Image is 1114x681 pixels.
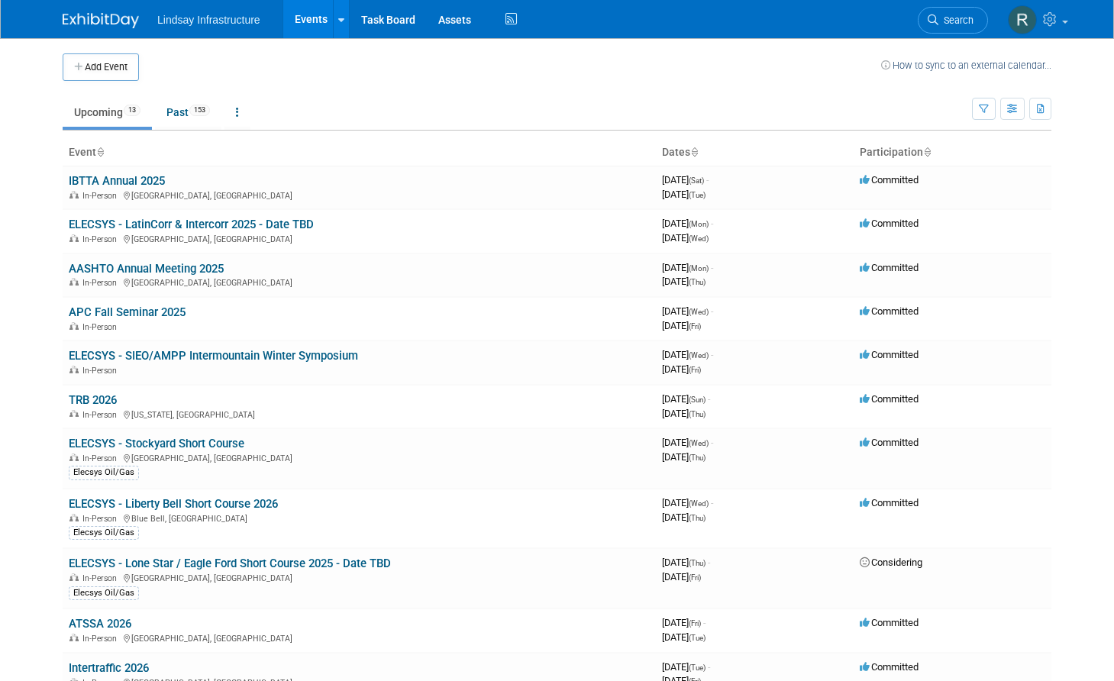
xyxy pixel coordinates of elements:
[711,349,713,360] span: -
[918,7,988,34] a: Search
[662,557,710,568] span: [DATE]
[689,351,709,360] span: (Wed)
[689,559,706,567] span: (Thu)
[1008,5,1037,34] img: Ryan Wilcox
[662,349,713,360] span: [DATE]
[662,393,710,405] span: [DATE]
[69,262,224,276] a: AASHTO Annual Meeting 2025
[662,363,701,375] span: [DATE]
[662,305,713,317] span: [DATE]
[711,218,713,229] span: -
[69,349,358,363] a: ELECSYS - SIEO/AMPP Intermountain Winter Symposium
[662,661,710,673] span: [DATE]
[689,573,701,582] span: (Fri)
[854,140,1051,166] th: Participation
[69,557,391,570] a: ELECSYS - Lone Star / Eagle Ford Short Course 2025 - Date TBD
[689,514,706,522] span: (Thu)
[69,218,314,231] a: ELECSYS - LatinCorr & Intercorr 2025 - Date TBD
[69,366,79,373] img: In-Person Event
[69,526,139,540] div: Elecsys Oil/Gas
[82,634,121,644] span: In-Person
[82,573,121,583] span: In-Person
[69,512,650,524] div: Blue Bell, [GEOGRAPHIC_DATA]
[860,262,919,273] span: Committed
[662,497,713,508] span: [DATE]
[689,453,706,462] span: (Thu)
[82,514,121,524] span: In-Person
[703,617,706,628] span: -
[82,453,121,463] span: In-Person
[69,305,186,319] a: APC Fall Seminar 2025
[69,278,79,286] img: In-Person Event
[69,234,79,242] img: In-Person Event
[708,661,710,673] span: -
[69,453,79,461] img: In-Person Event
[69,573,79,581] img: In-Person Event
[63,53,139,81] button: Add Event
[690,146,698,158] a: Sort by Start Date
[69,631,650,644] div: [GEOGRAPHIC_DATA], [GEOGRAPHIC_DATA]
[689,191,706,199] span: (Tue)
[711,497,713,508] span: -
[96,146,104,158] a: Sort by Event Name
[69,634,79,641] img: In-Person Event
[69,617,131,631] a: ATSSA 2026
[711,437,713,448] span: -
[860,497,919,508] span: Committed
[662,631,706,643] span: [DATE]
[82,191,121,201] span: In-Person
[689,308,709,316] span: (Wed)
[63,140,656,166] th: Event
[662,437,713,448] span: [DATE]
[689,322,701,331] span: (Fri)
[662,218,713,229] span: [DATE]
[689,234,709,243] span: (Wed)
[69,661,149,675] a: Intertraffic 2026
[82,322,121,332] span: In-Person
[69,410,79,418] img: In-Person Event
[69,232,650,244] div: [GEOGRAPHIC_DATA], [GEOGRAPHIC_DATA]
[662,276,706,287] span: [DATE]
[69,451,650,463] div: [GEOGRAPHIC_DATA], [GEOGRAPHIC_DATA]
[69,189,650,201] div: [GEOGRAPHIC_DATA], [GEOGRAPHIC_DATA]
[860,661,919,673] span: Committed
[157,14,260,26] span: Lindsay Infrastructure
[860,617,919,628] span: Committed
[689,619,701,628] span: (Fri)
[662,512,706,523] span: [DATE]
[689,395,706,404] span: (Sun)
[69,408,650,420] div: [US_STATE], [GEOGRAPHIC_DATA]
[689,278,706,286] span: (Thu)
[82,234,121,244] span: In-Person
[656,140,854,166] th: Dates
[689,439,709,447] span: (Wed)
[689,410,706,418] span: (Thu)
[689,220,709,228] span: (Mon)
[189,105,210,116] span: 153
[69,497,278,511] a: ELECSYS - Liberty Bell Short Course 2026
[708,393,710,405] span: -
[69,437,244,450] a: ELECSYS - Stockyard Short Course
[689,264,709,273] span: (Mon)
[82,410,121,420] span: In-Person
[82,278,121,288] span: In-Person
[69,571,650,583] div: [GEOGRAPHIC_DATA], [GEOGRAPHIC_DATA]
[82,366,121,376] span: In-Person
[69,466,139,479] div: Elecsys Oil/Gas
[63,98,152,127] a: Upcoming13
[860,393,919,405] span: Committed
[860,437,919,448] span: Committed
[662,571,701,583] span: [DATE]
[69,322,79,330] img: In-Person Event
[662,232,709,244] span: [DATE]
[124,105,140,116] span: 13
[662,451,706,463] span: [DATE]
[69,586,139,600] div: Elecsys Oil/Gas
[69,393,117,407] a: TRB 2026
[662,189,706,200] span: [DATE]
[689,499,709,508] span: (Wed)
[689,176,704,185] span: (Sat)
[689,663,706,672] span: (Tue)
[923,146,931,158] a: Sort by Participation Type
[689,634,706,642] span: (Tue)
